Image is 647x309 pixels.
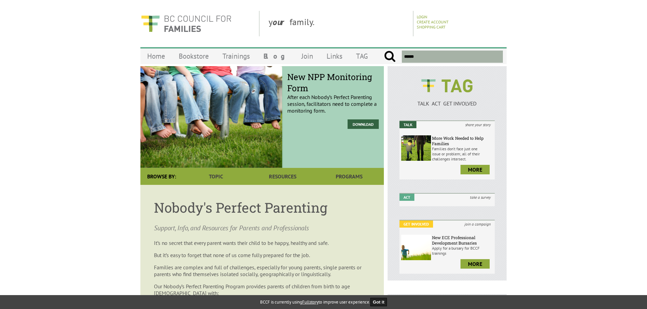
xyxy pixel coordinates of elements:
[384,51,396,63] input: Submit
[154,264,370,277] p: Families are complex and full of challenges, especially for young parents, single parents or pare...
[183,168,249,185] a: Topic
[417,19,449,24] a: Create Account
[417,24,446,30] a: Shopping Cart
[399,100,495,107] p: TALK ACT GET INVOLVED
[320,48,349,64] a: Links
[216,48,257,64] a: Trainings
[257,48,295,64] a: Blog
[349,48,375,64] a: TAG
[140,11,232,36] img: BC Council for FAMILIES
[460,220,495,228] i: join a campaign
[287,71,379,94] span: New NPP Monitoring Form
[348,119,379,129] a: Download
[460,259,490,269] a: more
[316,168,383,185] a: Programs
[273,16,290,27] strong: our
[287,77,379,114] p: After each Nobody’s Perfect Parenting session, facilitators need to complete a monitoring form.
[461,121,495,128] i: share your story
[263,11,413,36] div: y family.
[432,146,493,161] p: Families don’t face just one issue or problem; all of their challenges intersect.
[172,48,216,64] a: Bookstore
[432,135,493,146] h6: More Work Needed to Help Families
[249,168,316,185] a: Resources
[399,194,414,201] em: Act
[460,165,490,174] a: more
[370,298,387,306] button: Got it
[399,121,416,128] em: Talk
[432,235,493,246] h6: New ECE Professional Development Bursaries
[417,14,427,19] a: Login
[154,198,370,216] h1: Nobody's Perfect Parenting
[295,48,320,64] a: Join
[140,168,183,185] div: Browse By:
[140,48,172,64] a: Home
[154,223,370,233] p: Support, Info, and Resources for Parents and Professionals
[154,283,370,296] p: Our Nobody’s Perfect Parenting Program provides parents of children from birth to age [DEMOGRAPHI...
[302,299,318,305] a: Fullstory
[154,239,370,246] p: It’s no secret that every parent wants their child to be happy, healthy and safe.
[399,220,433,228] em: Get Involved
[399,93,495,107] a: TALK ACT GET INVOLVED
[154,252,370,258] p: But it’s easy to forget that none of us come fully prepared for the job.
[432,246,493,256] p: Apply for a bursary for BCCF trainings
[416,73,477,99] img: BCCF's TAG Logo
[466,194,495,201] i: take a survey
